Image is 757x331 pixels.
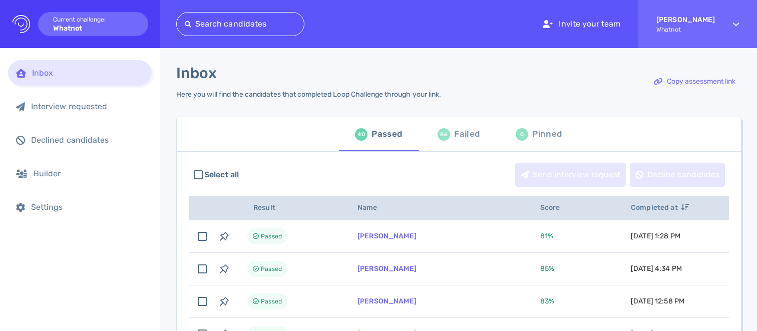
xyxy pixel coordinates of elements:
span: Score [540,203,571,212]
a: [PERSON_NAME] [357,264,417,273]
div: 86 [438,128,450,141]
span: Passed [261,230,282,242]
span: Select all [204,169,239,181]
div: Send interview request [516,163,625,186]
div: 0 [516,128,528,141]
h1: Inbox [176,64,217,82]
span: 81 % [540,232,553,240]
span: [DATE] 12:58 PM [631,297,684,305]
div: Inbox [32,68,144,78]
span: [DATE] 1:28 PM [631,232,680,240]
span: Completed at [631,203,689,212]
span: Name [357,203,389,212]
a: [PERSON_NAME] [357,232,417,240]
div: Here you will find the candidates that completed Loop Challenge through your link. [176,90,441,99]
div: Pinned [532,127,562,142]
span: Whatnot [656,26,715,33]
div: Declined candidates [31,135,144,145]
div: Failed [454,127,480,142]
span: Passed [261,263,282,275]
button: Decline candidates [630,163,725,187]
button: Send interview request [515,163,626,187]
span: [DATE] 4:34 PM [631,264,682,273]
div: Copy assessment link [649,70,740,93]
span: Passed [261,295,282,307]
div: Decline candidates [630,163,724,186]
span: 85 % [540,264,554,273]
strong: [PERSON_NAME] [656,16,715,24]
div: Interview requested [31,102,144,111]
div: Builder [34,169,144,178]
a: [PERSON_NAME] [357,297,417,305]
span: 83 % [540,297,554,305]
div: Passed [371,127,402,142]
div: 40 [355,128,367,141]
button: Copy assessment link [648,70,741,94]
th: Result [235,196,345,220]
div: Settings [31,202,144,212]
